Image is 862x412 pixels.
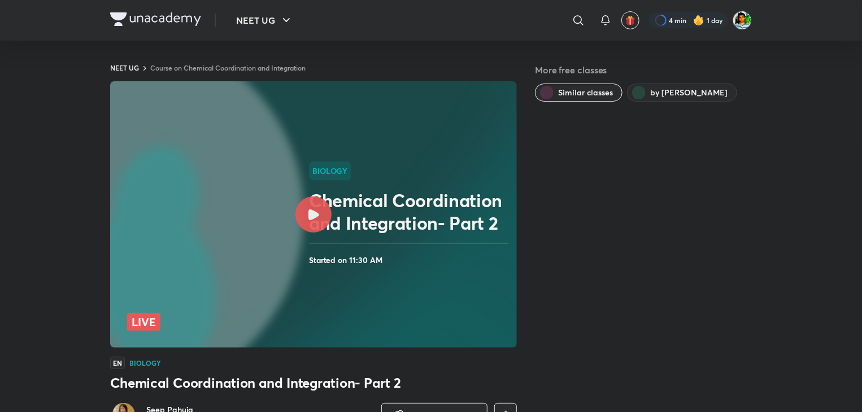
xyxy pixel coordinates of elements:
[309,189,512,234] h2: Chemical Coordination and Integration- Part 2
[150,63,306,72] a: Course on Chemical Coordination and Integration
[110,357,125,369] span: EN
[110,63,139,72] a: NEET UG
[693,15,704,26] img: streak
[309,253,512,268] h4: Started on 11:30 AM
[129,360,161,366] h4: Biology
[110,12,201,26] img: Company Logo
[627,84,737,102] button: by Seep Pahuja
[535,63,752,77] h5: More free classes
[110,374,517,392] h3: Chemical Coordination and Integration- Part 2
[110,12,201,29] a: Company Logo
[650,87,728,98] span: by Seep Pahuja
[229,9,300,32] button: NEET UG
[558,87,613,98] span: Similar classes
[621,11,639,29] button: avatar
[733,11,752,30] img: Mehul Ghosh
[535,84,622,102] button: Similar classes
[625,15,635,25] img: avatar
